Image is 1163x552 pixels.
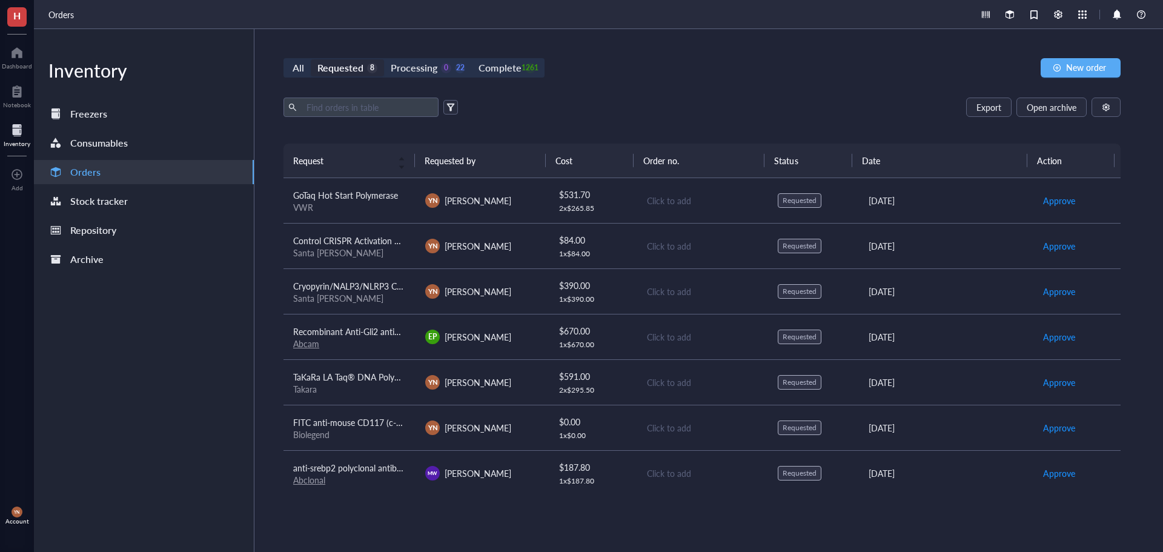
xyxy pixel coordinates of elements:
[4,121,30,147] a: Inventory
[3,101,31,108] div: Notebook
[1016,98,1087,117] button: Open archive
[1027,102,1076,112] span: Open archive
[1042,373,1076,392] button: Approve
[445,376,511,388] span: [PERSON_NAME]
[546,144,633,178] th: Cost
[559,461,627,474] div: $ 187.80
[636,359,768,405] td: Click to add
[34,58,254,82] div: Inventory
[445,285,511,298] span: [PERSON_NAME]
[783,423,817,433] div: Requested
[283,144,415,178] th: Request
[302,98,434,116] input: Find orders in table
[317,59,363,76] div: Requested
[3,82,31,108] a: Notebook
[34,218,254,242] a: Repository
[4,140,30,147] div: Inventory
[428,377,437,387] span: YN
[34,102,254,126] a: Freezers
[2,43,32,70] a: Dashboard
[428,470,437,477] span: MW
[445,467,511,479] span: [PERSON_NAME]
[70,135,128,151] div: Consumables
[1043,376,1075,389] span: Approve
[976,102,1001,112] span: Export
[559,188,627,201] div: $ 531.70
[293,280,506,292] span: Cryopyrin/NALP3/NLRP3 CRISPR Activation Plasmid (m)
[455,63,465,73] div: 22
[293,325,447,338] span: Recombinant Anti-Gli2 antibody [9HCLC]
[559,279,627,292] div: $ 390.00
[293,154,391,167] span: Request
[1043,421,1075,434] span: Approve
[647,285,758,298] div: Click to add
[647,467,758,480] div: Click to add
[1042,236,1076,256] button: Approve
[293,371,538,383] span: TaKaRa LA Taq® DNA Polymerase (Mg2+ plus buffer) - 250 Units
[559,204,627,213] div: 2 x $ 265.85
[1042,464,1076,483] button: Approve
[869,376,1023,389] div: [DATE]
[283,58,545,78] div: segmented control
[559,233,627,247] div: $ 84.00
[293,384,406,394] div: Takara
[2,62,32,70] div: Dashboard
[783,332,817,342] div: Requested
[783,241,817,251] div: Requested
[391,59,437,76] div: Processing
[559,370,627,383] div: $ 591.00
[1042,418,1076,437] button: Approve
[647,330,758,344] div: Click to add
[1043,467,1075,480] span: Approve
[966,98,1012,117] button: Export
[34,160,254,184] a: Orders
[441,63,451,73] div: 0
[428,422,437,433] span: YN
[445,331,511,343] span: [PERSON_NAME]
[764,144,852,178] th: Status
[647,421,758,434] div: Click to add
[636,268,768,314] td: Click to add
[479,59,521,76] div: Complete
[783,287,817,296] div: Requested
[869,239,1023,253] div: [DATE]
[428,241,437,251] span: YN
[12,184,23,191] div: Add
[293,429,406,440] div: Biolegend
[559,340,627,350] div: 1 x $ 670.00
[1027,144,1115,178] th: Action
[428,195,437,205] span: YN
[1042,191,1076,210] button: Approve
[445,195,511,207] span: [PERSON_NAME]
[293,416,445,428] span: FITC anti-mouse CD117 (c-Kit) Antibody
[445,240,511,252] span: [PERSON_NAME]
[70,251,104,268] div: Archive
[293,338,319,350] a: Abcam
[1043,285,1075,298] span: Approve
[869,194,1023,207] div: [DATE]
[1043,239,1075,253] span: Approve
[1041,58,1121,78] button: New order
[34,131,254,155] a: Consumables
[636,314,768,359] td: Click to add
[70,222,116,239] div: Repository
[869,330,1023,344] div: [DATE]
[445,422,511,434] span: [PERSON_NAME]
[869,467,1023,480] div: [DATE]
[70,164,101,181] div: Orders
[869,421,1023,434] div: [DATE]
[70,193,128,210] div: Stock tracker
[636,223,768,268] td: Click to add
[48,8,76,21] a: Orders
[293,247,406,258] div: Santa [PERSON_NAME]
[1042,282,1076,301] button: Approve
[293,189,398,201] span: GoTaq Hot Start Polymerase
[852,144,1027,178] th: Date
[559,431,627,441] div: 1 x $ 0.00
[647,239,758,253] div: Click to add
[415,144,546,178] th: Requested by
[1043,330,1075,344] span: Approve
[34,247,254,271] a: Archive
[647,194,758,207] div: Click to add
[5,517,29,525] div: Account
